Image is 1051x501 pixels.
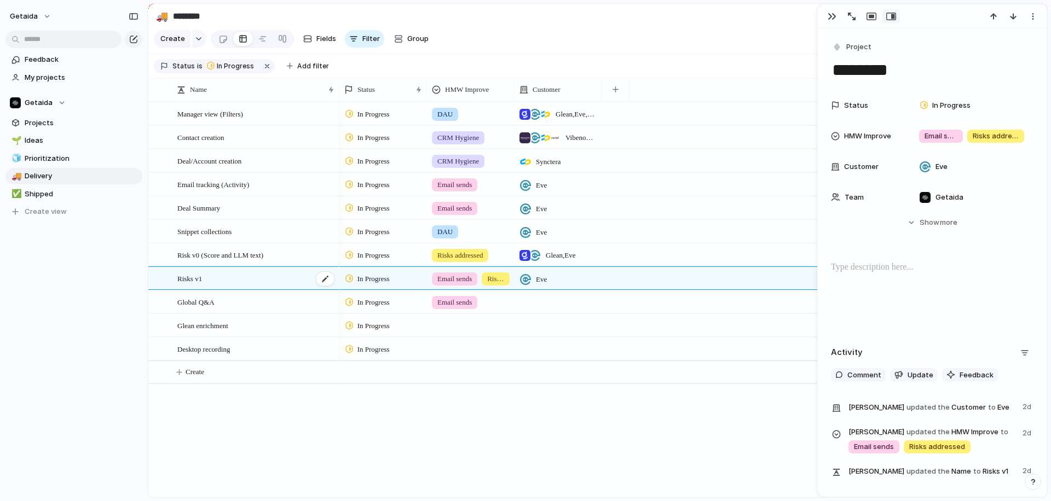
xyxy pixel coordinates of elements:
span: updated the [906,427,950,438]
span: In Progress [357,297,390,308]
span: Getaida [25,97,53,108]
span: Email sends [437,297,472,308]
div: 🧊 [11,152,19,165]
span: Ideas [25,135,138,146]
span: Eve [935,161,948,172]
span: Eve [536,274,547,285]
span: Snippet collections [177,225,232,237]
span: Risks addressed [909,441,965,452]
button: In Progress [204,60,261,72]
span: Eve [536,203,547,214]
span: Group [407,33,429,44]
span: DAU [437,109,453,120]
span: Create [186,366,204,377]
span: Risks addressed [487,273,504,284]
span: Risk v0 (Score and LLM text) [177,248,263,261]
span: Getaida [935,192,963,203]
button: Project [830,39,875,55]
span: Project [846,42,871,53]
span: Email sends [437,273,472,284]
span: In Progress [357,132,390,143]
span: Glean , Eve , Synctera [556,109,597,120]
span: HMW Improve [445,84,489,95]
span: In Progress [357,109,390,120]
span: to [988,402,996,413]
span: Eve [536,227,547,238]
span: In Progress [357,156,390,167]
span: Team [845,192,864,203]
span: 2d [1023,463,1033,476]
button: getaida [5,8,57,25]
span: Update [908,370,933,381]
span: updated the [906,466,950,477]
button: Showmore [831,213,1033,232]
span: Contact creation [177,131,224,143]
span: Add filter [297,61,329,71]
span: Feedback [960,370,994,381]
a: 🧊Prioritization [5,150,142,167]
span: Projects [25,118,138,129]
span: [PERSON_NAME] [848,466,904,477]
span: Email sends [437,179,472,190]
span: Status [172,61,195,71]
span: In Progress [357,179,390,190]
span: Fields [316,33,336,44]
span: Show [920,217,939,228]
div: ✅ [11,188,19,200]
button: is [195,60,205,72]
span: Customer [848,399,1016,415]
span: Glean , Eve [546,250,576,261]
span: getaida [10,11,38,22]
span: Desktop recording [177,342,230,355]
button: Create [154,30,190,48]
span: Manager view (Filters) [177,107,243,120]
span: Status [357,84,375,95]
span: updated the [906,402,950,413]
a: ✅Shipped [5,186,142,202]
button: Filter [345,30,384,48]
span: In Progress [357,273,390,284]
span: Comment [847,370,881,381]
span: Deal/Account creation [177,154,241,167]
button: 🚚 [153,8,171,25]
span: Global Q&A [177,295,215,308]
span: In Progress [357,226,390,237]
span: Glean enrichment [177,319,228,331]
span: Email sends [437,203,472,214]
span: My projects [25,72,138,83]
span: to [973,466,981,477]
span: Email tracking (Activity) [177,178,249,190]
span: In Progress [932,100,971,111]
span: Eve [997,402,1009,413]
span: [PERSON_NAME] [848,402,904,413]
div: 🚚Delivery [5,168,142,184]
span: is [197,61,203,71]
span: In Progress [357,203,390,214]
button: Create view [5,203,142,220]
span: 2d [1023,399,1033,412]
span: HMW Improve [844,131,891,142]
span: Synctera [536,156,561,167]
h2: Activity [831,346,863,359]
span: Email sends [925,131,957,142]
span: Filter [362,33,380,44]
button: Comment [831,368,886,382]
span: [PERSON_NAME] [848,427,904,438]
button: Add filter [280,59,336,74]
span: Feedback [25,54,138,65]
span: 2d [1023,426,1033,439]
span: Customer [844,161,879,172]
span: Deal Summary [177,201,220,214]
span: In Progress [357,250,390,261]
button: ✅ [10,189,21,200]
span: In Progress [357,321,390,331]
span: Risks v1 [177,272,202,284]
div: 🌱 [11,135,19,147]
span: Customer [533,84,561,95]
button: Getaida [5,95,142,111]
span: to [1001,427,1008,438]
span: Vibenomics , Eve , Synctera , Fractal [565,132,597,143]
a: My projects [5,69,142,86]
span: In Progress [217,61,254,71]
span: CRM Hygiene [437,132,479,143]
